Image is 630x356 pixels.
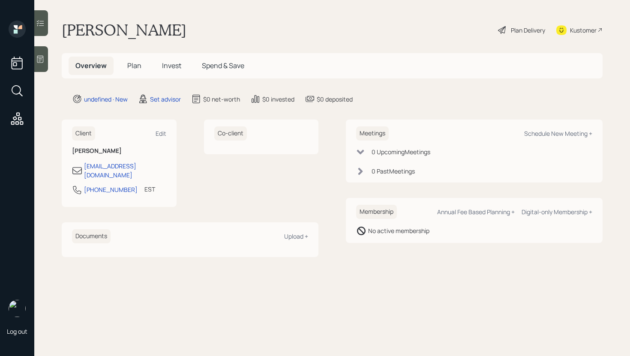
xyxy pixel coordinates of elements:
[214,126,247,141] h6: Co-client
[144,185,155,194] div: EST
[202,61,244,70] span: Spend & Save
[372,147,430,156] div: 0 Upcoming Meeting s
[368,226,429,235] div: No active membership
[524,129,592,138] div: Schedule New Meeting +
[7,327,27,335] div: Log out
[356,126,389,141] h6: Meetings
[156,129,166,138] div: Edit
[84,95,128,104] div: undefined · New
[356,205,397,219] h6: Membership
[372,167,415,176] div: 0 Past Meeting s
[84,162,166,179] div: [EMAIL_ADDRESS][DOMAIN_NAME]
[284,232,308,240] div: Upload +
[127,61,141,70] span: Plan
[72,229,111,243] h6: Documents
[437,208,515,216] div: Annual Fee Based Planning +
[72,126,95,141] h6: Client
[62,21,186,39] h1: [PERSON_NAME]
[162,61,181,70] span: Invest
[84,185,138,194] div: [PHONE_NUMBER]
[9,300,26,317] img: retirable_logo.png
[203,95,240,104] div: $0 net-worth
[150,95,181,104] div: Set advisor
[75,61,107,70] span: Overview
[570,26,597,35] div: Kustomer
[522,208,592,216] div: Digital-only Membership +
[262,95,294,104] div: $0 invested
[317,95,353,104] div: $0 deposited
[511,26,545,35] div: Plan Delivery
[72,147,166,155] h6: [PERSON_NAME]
